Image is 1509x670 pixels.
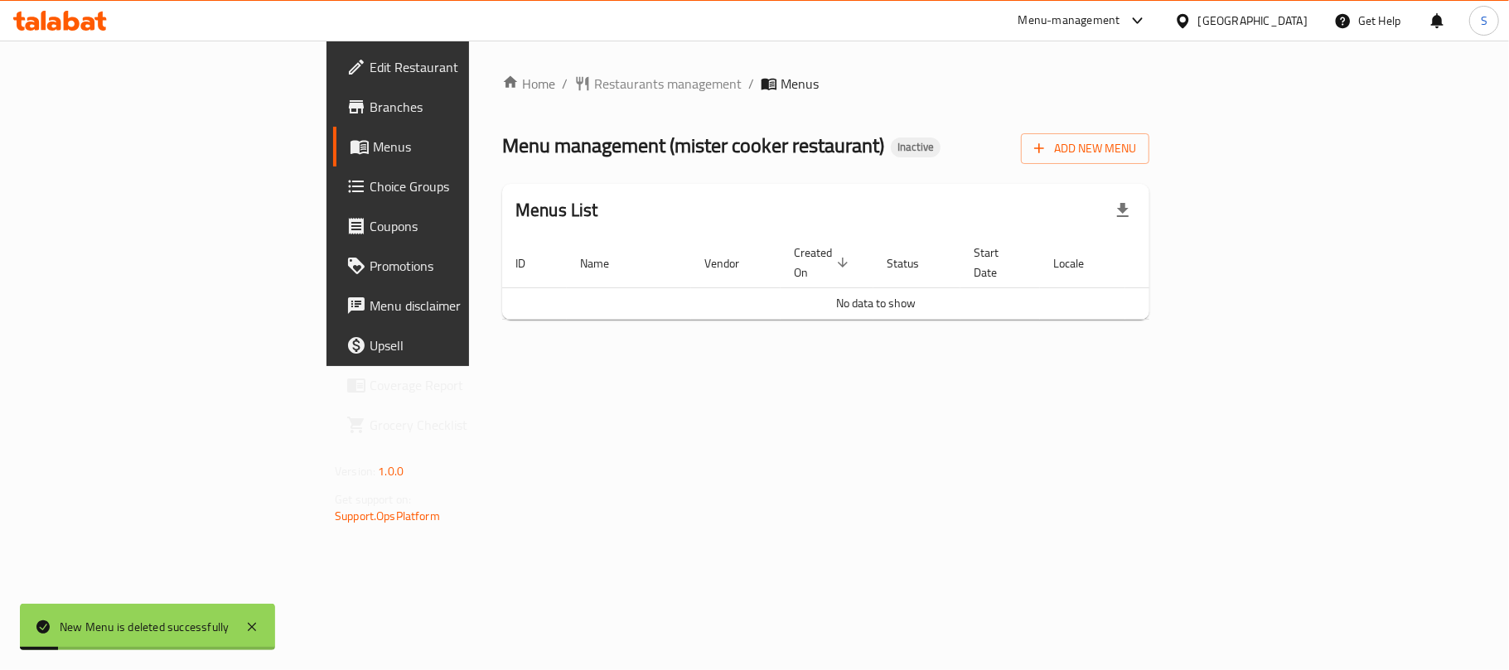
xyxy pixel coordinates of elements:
button: Add New Menu [1021,133,1149,164]
span: Menus [373,137,565,157]
span: ID [515,253,547,273]
a: Grocery Checklist [333,405,578,445]
div: [GEOGRAPHIC_DATA] [1198,12,1308,30]
table: enhanced table [502,238,1250,320]
span: 1.0.0 [378,460,404,482]
span: Edit Restaurant [370,57,565,77]
nav: breadcrumb [502,74,1149,94]
span: Vendor [704,253,761,273]
span: Status [887,253,941,273]
a: Edit Restaurant [333,47,578,87]
a: Support.OpsPlatform [335,505,440,527]
div: Menu-management [1018,11,1120,31]
span: Promotions [370,256,565,276]
span: Coupons [370,216,565,236]
h2: Menus List [515,198,598,223]
span: Menu management ( mister cooker restaurant ) [502,127,884,164]
span: S [1481,12,1487,30]
a: Restaurants management [574,74,742,94]
a: Branches [333,87,578,127]
a: Promotions [333,246,578,286]
div: New Menu is deleted successfully [60,618,229,636]
div: Export file [1103,190,1143,230]
a: Coverage Report [333,365,578,405]
span: Locale [1053,253,1105,273]
span: Menu disclaimer [370,296,565,316]
span: Coverage Report [370,375,565,395]
span: No data to show [836,292,916,314]
span: Grocery Checklist [370,415,565,435]
span: Choice Groups [370,176,565,196]
th: Actions [1125,238,1250,288]
a: Upsell [333,325,578,365]
span: Name [580,253,631,273]
span: Version: [335,460,375,482]
span: Start Date [974,243,1020,282]
div: Inactive [891,137,941,157]
a: Coupons [333,206,578,246]
span: Branches [370,97,565,117]
span: Upsell [370,335,565,355]
span: Get support on: [335,489,411,510]
a: Menu disclaimer [333,286,578,325]
a: Menus [333,127,578,166]
span: Restaurants management [594,74,742,94]
span: Created On [794,243,854,282]
span: Add New Menu [1034,138,1136,159]
span: Menus [781,74,819,94]
li: / [748,74,754,94]
a: Choice Groups [333,166,578,206]
span: Inactive [891,140,941,154]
